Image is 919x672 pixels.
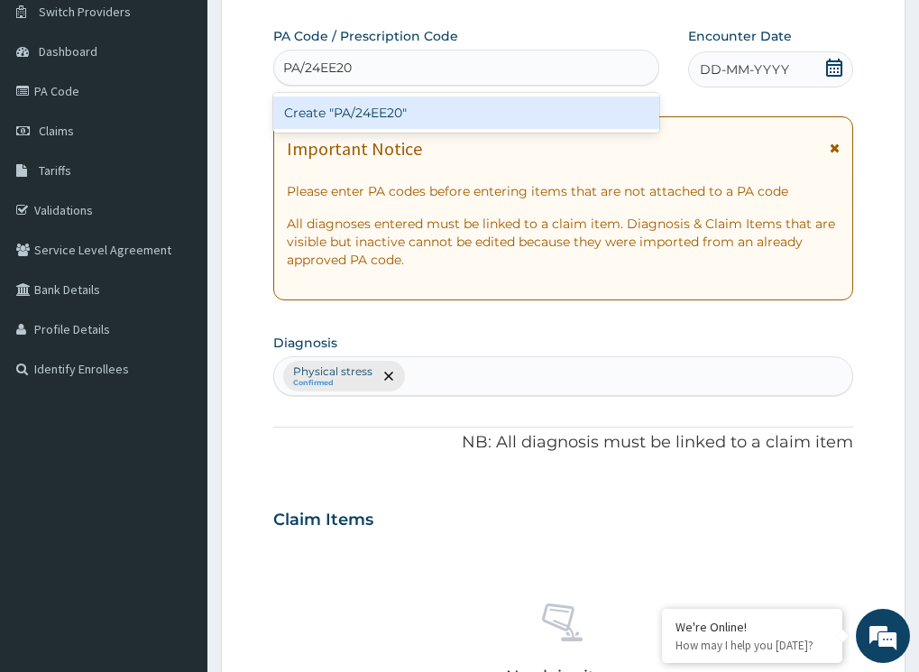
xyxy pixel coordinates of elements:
[39,43,97,60] span: Dashboard
[33,90,73,135] img: d_794563401_company_1708531726252_794563401
[688,27,792,45] label: Encounter Date
[296,9,339,52] div: Minimize live chat window
[273,431,853,455] p: NB: All diagnosis must be linked to a claim item
[273,97,659,129] div: Create "PA/24EE20"
[39,162,71,179] span: Tariffs
[273,334,337,352] label: Diagnosis
[105,214,249,396] span: We're online!
[287,215,840,269] p: All diagnoses entered must be linked to a claim item. Diagnosis & Claim Items that are visible bu...
[675,638,829,653] p: How may I help you today?
[273,27,458,45] label: PA Code / Prescription Code
[273,511,373,530] h3: Claim Items
[39,4,131,20] span: Switch Providers
[39,123,74,139] span: Claims
[700,60,789,78] span: DD-MM-YYYY
[287,182,840,200] p: Please enter PA codes before entering items that are not attached to a PA code
[94,101,303,124] div: Chat with us now
[9,465,344,529] textarea: Type your message and hit 'Enter'
[675,619,829,635] div: We're Online!
[287,139,422,159] h1: Important Notice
